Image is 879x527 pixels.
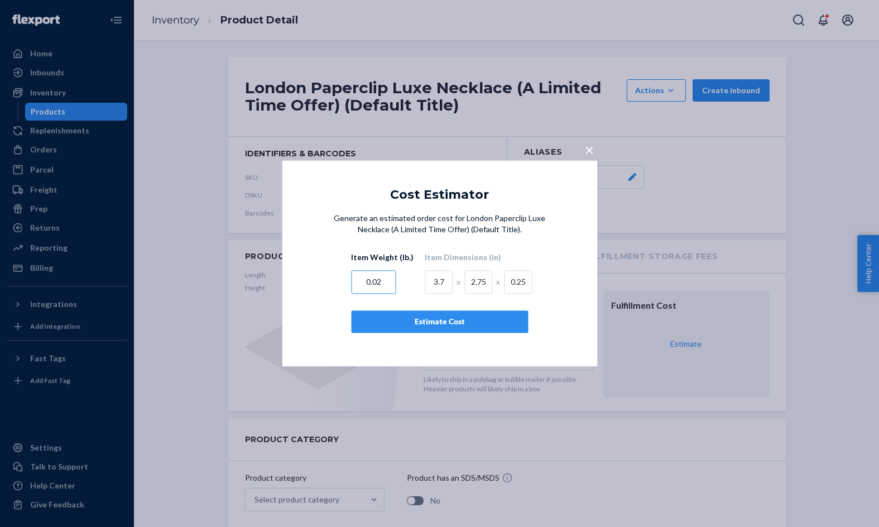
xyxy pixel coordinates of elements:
[425,271,453,294] input: L
[351,311,528,333] button: Estimate Cost
[425,266,532,294] div: x x
[504,271,532,294] input: H
[585,140,594,159] span: ×
[390,188,489,202] h5: Cost Estimator
[326,213,553,333] div: Generate an estimated order cost for London Paperclip Luxe Necklace (A Limited Time Offer) (Defau...
[361,317,518,328] div: Estimate Cost
[351,271,396,294] input: Weight
[464,271,492,294] input: W
[351,252,414,263] label: Item Weight (lb.)
[425,252,501,263] label: Item Dimensions (in)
